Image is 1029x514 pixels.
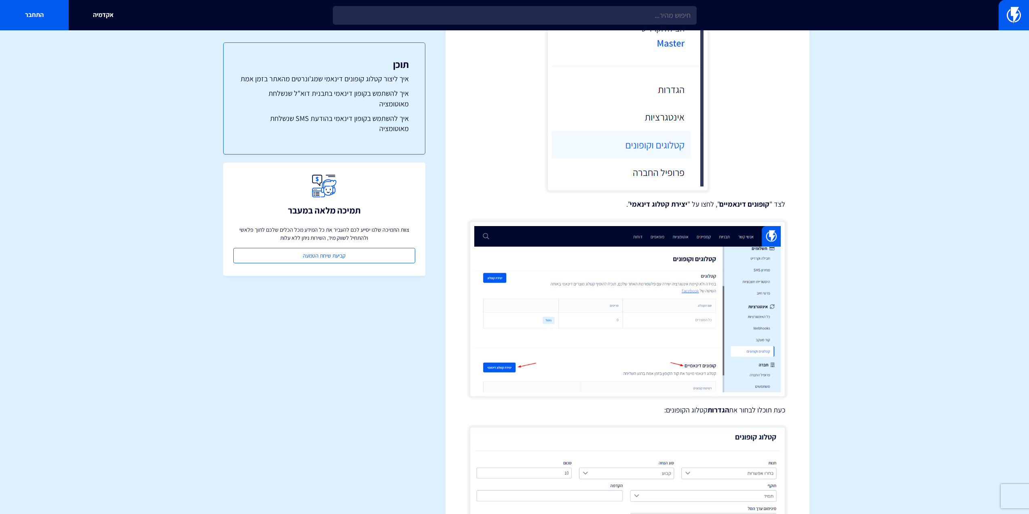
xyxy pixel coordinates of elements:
[240,88,409,109] a: איך להשתמש בקופון דינאמי בתבנית דוא"ל שנשלחת מאוטומציה
[288,205,361,215] h3: תמיכה מלאה במעבר
[470,199,785,209] p: לצד " ", לחצו על " ".
[240,74,409,84] a: איך ליצור קטלוג קופונים דינאמי שמג'ונרטים מהאתר בזמן אמת
[630,199,687,209] strong: יצירת קטלוג דינאמי
[233,248,415,263] a: קביעת שיחת הטמעה
[240,113,409,134] a: איך להשתמש בקופון דינאמי בהודעת SMS שנשלחת מאוטומציה
[333,6,697,25] input: חיפוש מהיר...
[708,405,729,415] strong: הגדרות
[470,405,785,415] p: כעת תוכלו לבחור את קטלוג הקופונים:
[233,226,415,242] p: צוות התמיכה שלנו יסייע לכם להעביר את כל המידע מכל הכלים שלכם לתוך פלאשי ולהתחיל לשווק מיד, השירות...
[240,59,409,70] h3: תוכן
[719,199,769,209] strong: קופונים דינאמיים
